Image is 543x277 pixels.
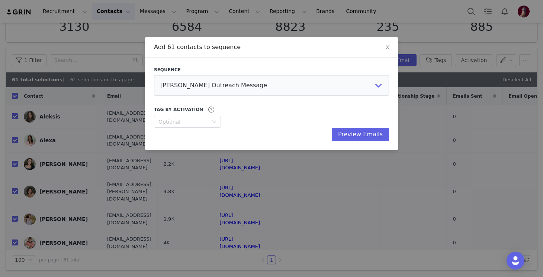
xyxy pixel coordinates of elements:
[154,43,389,51] div: Add 61 contacts to sequence
[332,128,389,141] button: Preview Emails
[154,75,389,96] select: Select Sequence
[377,37,398,58] button: Close
[385,44,391,50] i: icon: close
[154,66,181,73] span: Sequence
[158,118,208,126] div: Optional
[507,252,524,270] div: Open Intercom Messenger
[212,120,216,125] i: icon: down
[154,106,203,113] span: Tag by Activation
